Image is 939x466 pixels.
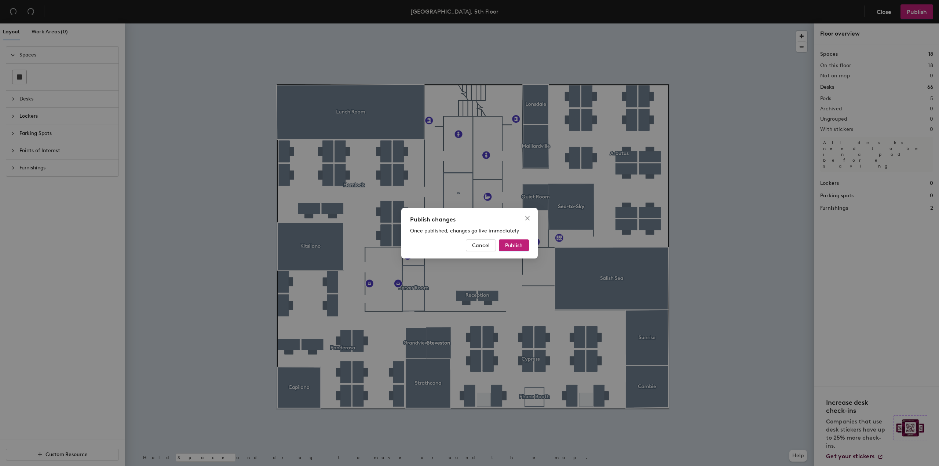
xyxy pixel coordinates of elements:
[466,239,496,251] button: Cancel
[410,228,519,234] span: Once published, changes go live immediately
[522,212,533,224] button: Close
[522,215,533,221] span: Close
[410,215,529,224] div: Publish changes
[499,239,529,251] button: Publish
[525,215,530,221] span: close
[505,242,523,248] span: Publish
[472,242,490,248] span: Cancel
